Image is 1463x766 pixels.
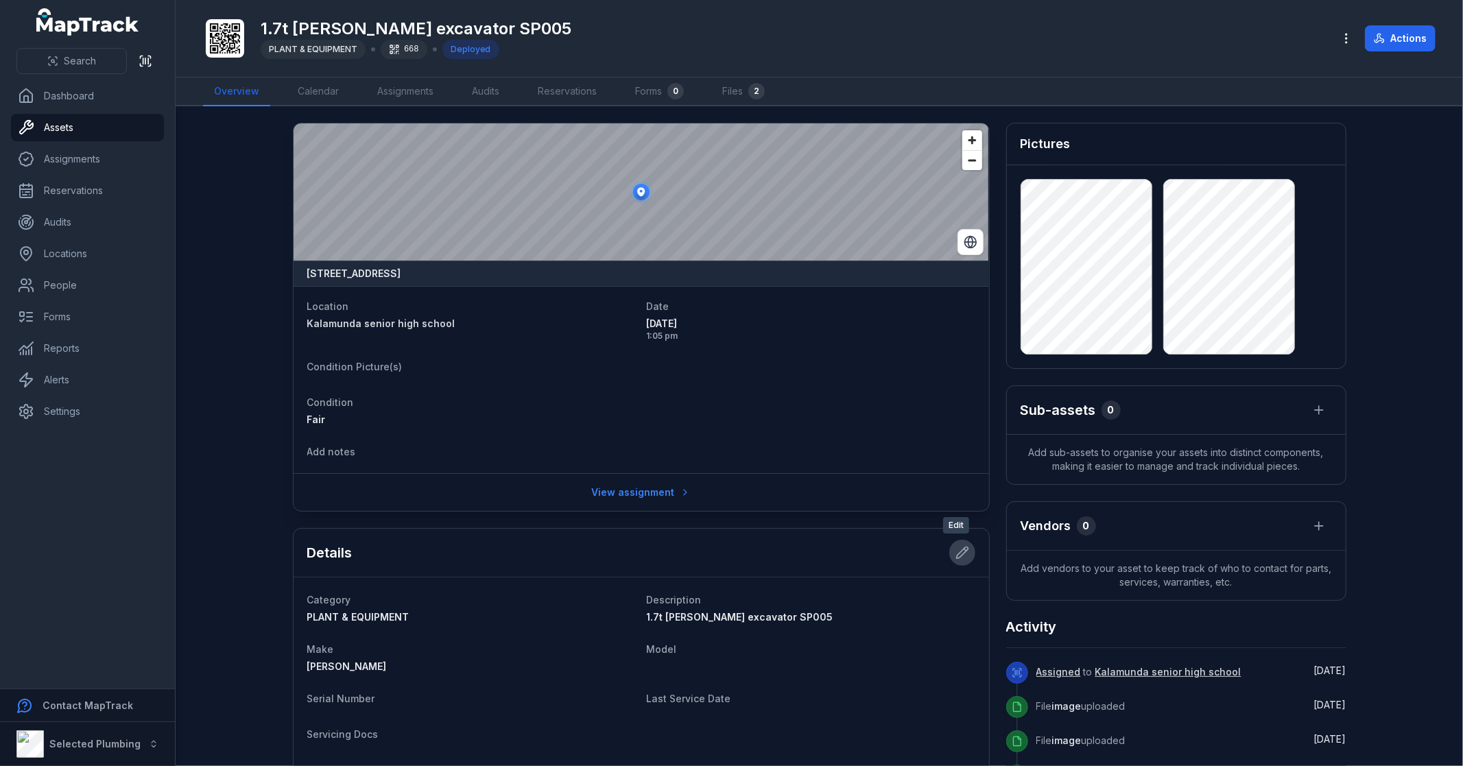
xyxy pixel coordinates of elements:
a: Alerts [11,366,164,394]
span: Category [307,594,351,606]
time: 5/7/2025, 1:05:21 PM [1314,733,1346,745]
a: Files2 [711,77,776,106]
span: Add vendors to your asset to keep track of who to contact for parts, services, warranties, etc. [1007,551,1346,600]
span: Search [64,54,96,68]
div: 0 [1102,400,1121,420]
span: to [1036,666,1241,678]
strong: Contact MapTrack [43,699,133,711]
strong: [STREET_ADDRESS] [307,267,401,280]
span: Kalamunda senior high school [307,318,455,329]
span: [DATE] [1314,733,1346,745]
a: Audits [461,77,510,106]
strong: Selected Plumbing [49,738,141,750]
span: [DATE] [1314,665,1346,676]
span: Last Service Date [647,693,731,704]
button: Switch to Satellite View [958,229,984,255]
h3: Vendors [1021,516,1071,536]
span: image [1052,700,1082,712]
span: Serial Number [307,693,375,704]
button: Actions [1365,25,1436,51]
a: Kalamunda senior high school [307,317,636,331]
span: image [1052,734,1082,746]
a: Audits [11,208,164,236]
a: People [11,272,164,299]
span: Condition [307,396,354,408]
a: Dashboard [11,82,164,110]
a: Calendar [287,77,350,106]
button: Zoom out [962,150,982,170]
canvas: Map [294,123,989,261]
span: 1.7t [PERSON_NAME] excavator SP005 [647,611,833,623]
a: Assigned [1036,665,1081,679]
span: Make [307,643,334,655]
time: 5/7/2025, 1:05:33 PM [1314,665,1346,676]
a: Assignments [11,145,164,173]
span: Edit [943,517,969,534]
span: File uploaded [1036,700,1126,712]
span: Fair [307,414,326,425]
span: PLANT & EQUIPMENT [269,44,357,54]
span: Add sub-assets to organise your assets into distinct components, making it easier to manage and t... [1007,435,1346,484]
a: MapTrack [36,8,139,36]
h3: Pictures [1021,134,1071,154]
div: Deployed [442,40,499,59]
span: Model [647,643,677,655]
div: 668 [381,40,427,59]
span: Location [307,300,349,312]
a: Reservations [527,77,608,106]
span: Add notes [307,446,356,457]
h2: Activity [1006,617,1057,636]
button: Zoom in [962,130,982,150]
span: [DATE] [1314,699,1346,710]
div: 0 [667,83,684,99]
a: Reservations [11,177,164,204]
span: [DATE] [647,317,975,331]
a: Assets [11,114,164,141]
time: 5/7/2025, 1:05:33 PM [647,317,975,342]
span: File uploaded [1036,734,1126,746]
span: [PERSON_NAME] [307,660,387,672]
a: Forms [11,303,164,331]
span: Condition Picture(s) [307,361,403,372]
a: Settings [11,398,164,425]
div: 2 [748,83,765,99]
div: 0 [1077,516,1096,536]
span: PLANT & EQUIPMENT [307,611,409,623]
a: Forms0 [624,77,695,106]
h2: Sub-assets [1021,400,1096,420]
a: Locations [11,240,164,267]
a: View assignment [582,479,700,505]
span: 1:05 pm [647,331,975,342]
button: Search [16,48,127,74]
h1: 1.7t [PERSON_NAME] excavator SP005 [261,18,571,40]
span: Date [647,300,669,312]
a: Assignments [366,77,444,106]
time: 5/7/2025, 1:05:24 PM [1314,699,1346,710]
a: Overview [203,77,270,106]
a: Kalamunda senior high school [1095,665,1241,679]
a: Reports [11,335,164,362]
span: Servicing Docs [307,728,379,740]
h2: Details [307,543,353,562]
span: Description [647,594,702,606]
